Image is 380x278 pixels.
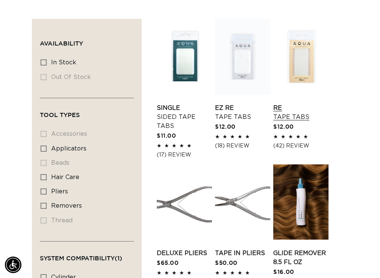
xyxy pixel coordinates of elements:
summary: Tool Types (0 selected) [40,98,134,125]
summary: Availability (0 selected) [40,27,134,54]
a: Deluxe Pliers [157,249,212,258]
div: Accessibility Menu [5,257,21,273]
span: hair care [51,174,79,180]
iframe: Chat Widget [342,242,380,278]
span: pliers [51,188,68,194]
a: Re Tape Tabs [273,103,329,122]
span: System Compatibility [40,255,122,261]
a: Tape In Pliers [215,249,270,258]
a: EZ Re Tape Tabs [215,103,270,122]
a: Glide Remover 8.5 fl oz [273,249,329,267]
a: Single Sided Tape Tabs [157,103,212,131]
summary: System Compatibility (1 selected) [40,242,134,269]
span: applicators [51,146,86,152]
span: (1) [115,255,122,261]
span: removers [51,203,82,209]
span: In stock [51,59,76,65]
span: Availability [40,40,83,47]
span: Tool Types [40,111,80,118]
